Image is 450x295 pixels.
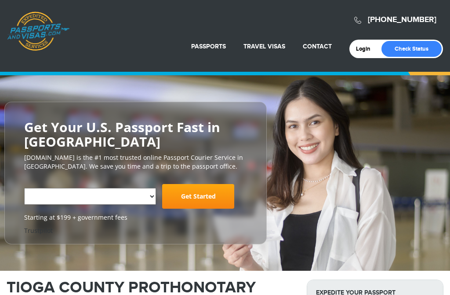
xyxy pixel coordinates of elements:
a: Login [356,45,377,52]
a: Travel Visas [243,43,285,50]
a: [PHONE_NUMBER] [368,15,436,25]
a: Passports & [DOMAIN_NAME] [7,11,69,51]
a: Trustpilot [24,226,53,235]
a: Passports [191,43,226,50]
p: [DOMAIN_NAME] is the #1 most trusted online Passport Courier Service in [GEOGRAPHIC_DATA]. We sav... [24,153,247,171]
span: Starting at $199 + government fees [24,213,247,222]
a: Get Started [162,184,234,209]
a: Contact [303,43,332,50]
a: Check Status [381,41,442,57]
h2: Get Your U.S. Passport Fast in [GEOGRAPHIC_DATA] [24,120,247,149]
